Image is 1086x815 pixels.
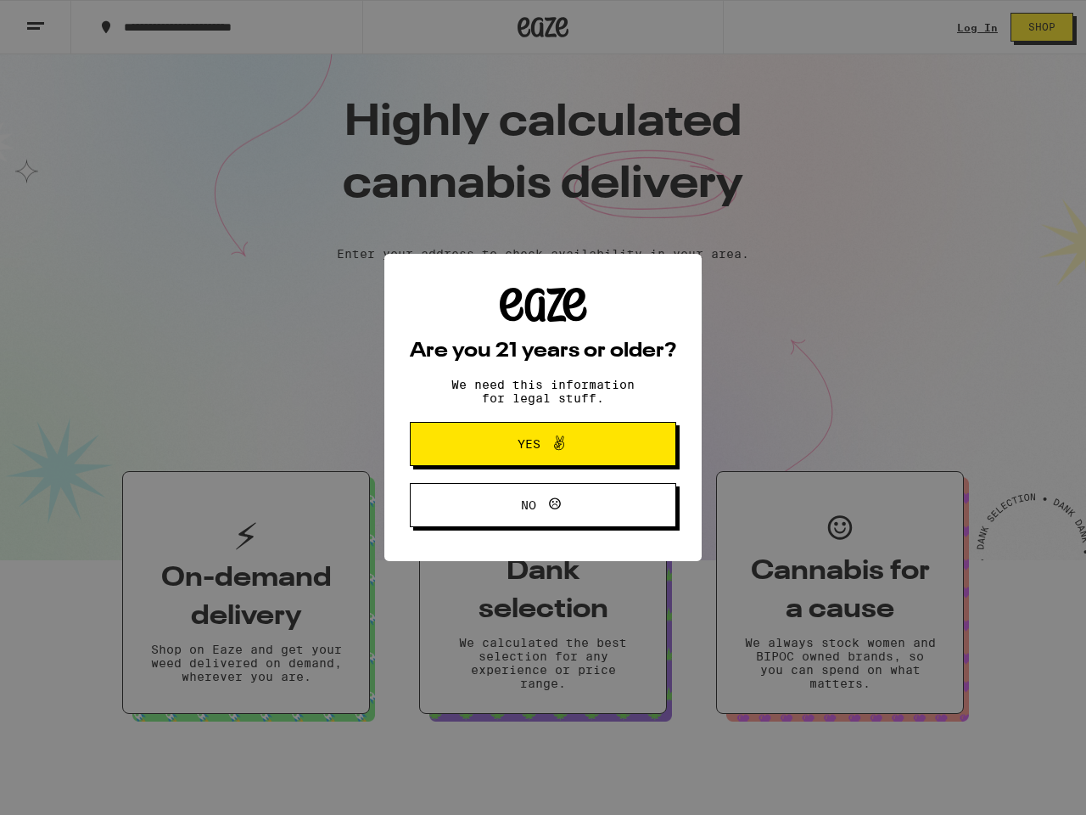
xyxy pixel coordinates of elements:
button: Yes [410,422,676,466]
iframe: Opens a widget where you can find more information [977,764,1069,807]
span: No [521,499,536,511]
h2: Are you 21 years or older? [410,341,676,362]
p: We need this information for legal stuff. [437,378,649,405]
span: Yes [518,438,540,450]
button: No [410,483,676,527]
